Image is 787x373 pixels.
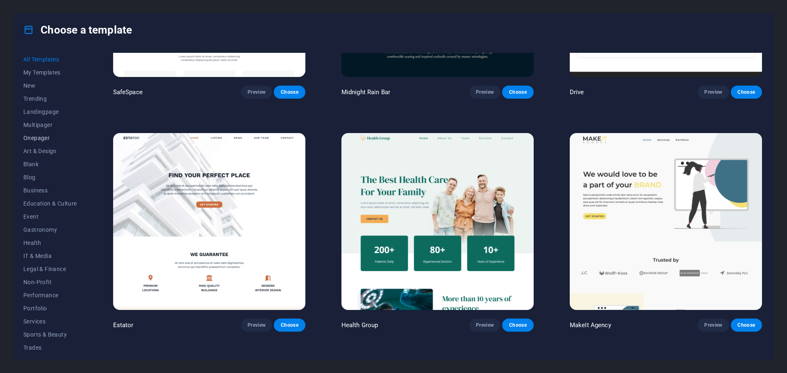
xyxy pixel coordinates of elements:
[23,82,77,89] span: New
[23,118,77,131] button: Multipager
[23,79,77,92] button: New
[509,89,527,95] span: Choose
[341,133,534,310] img: Health Group
[23,262,77,276] button: Legal & Finance
[23,213,77,220] span: Event
[23,289,77,302] button: Performance
[23,341,77,354] button: Trades
[23,184,77,197] button: Business
[570,133,762,310] img: MakeIt Agency
[113,88,143,96] p: SafeSpace
[23,279,77,285] span: Non-Profit
[113,133,305,310] img: Estator
[23,344,77,351] span: Trades
[570,88,584,96] p: Drive
[341,88,390,96] p: Midnight Rain Bar
[737,89,755,95] span: Choose
[23,23,132,36] h4: Choose a template
[23,249,77,262] button: IT & Media
[241,86,272,99] button: Preview
[274,86,305,99] button: Choose
[476,322,494,328] span: Preview
[23,122,77,128] span: Multipager
[704,322,722,328] span: Preview
[502,86,533,99] button: Choose
[698,319,729,332] button: Preview
[274,319,305,332] button: Choose
[23,161,77,167] span: Blank
[23,292,77,298] span: Performance
[476,89,494,95] span: Preview
[23,302,77,315] button: Portfolio
[23,305,77,312] span: Portfolio
[280,89,298,95] span: Choose
[23,145,77,158] button: Art & Design
[23,131,77,145] button: Onepager
[248,322,266,328] span: Preview
[469,319,500,332] button: Preview
[731,319,762,332] button: Choose
[23,158,77,171] button: Blank
[704,89,722,95] span: Preview
[731,86,762,99] button: Choose
[23,148,77,154] span: Art & Design
[23,266,77,272] span: Legal & Finance
[113,321,134,329] p: Estator
[23,253,77,259] span: IT & Media
[341,321,378,329] p: Health Group
[570,321,611,329] p: MakeIt Agency
[23,69,77,76] span: My Templates
[23,226,77,233] span: Gastronomy
[248,89,266,95] span: Preview
[23,236,77,249] button: Health
[23,95,77,102] span: Trending
[502,319,533,332] button: Choose
[23,187,77,194] span: Business
[23,66,77,79] button: My Templates
[737,322,755,328] span: Choose
[23,276,77,289] button: Non-Profit
[23,109,77,115] span: Landingpage
[23,174,77,181] span: Blog
[23,331,77,338] span: Sports & Beauty
[23,328,77,341] button: Sports & Beauty
[23,171,77,184] button: Blog
[241,319,272,332] button: Preview
[23,210,77,223] button: Event
[23,200,77,207] span: Education & Culture
[23,92,77,105] button: Trending
[23,315,77,328] button: Services
[23,135,77,141] span: Onepager
[509,322,527,328] span: Choose
[23,105,77,118] button: Landingpage
[698,86,729,99] button: Preview
[469,86,500,99] button: Preview
[23,240,77,246] span: Health
[23,53,77,66] button: All Templates
[23,318,77,325] span: Services
[23,56,77,63] span: All Templates
[23,197,77,210] button: Education & Culture
[23,223,77,236] button: Gastronomy
[280,322,298,328] span: Choose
